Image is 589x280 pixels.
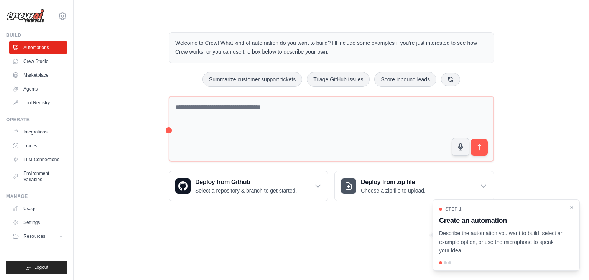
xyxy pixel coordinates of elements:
div: Widget de chat [551,243,589,280]
h3: Create an automation [439,215,564,226]
a: Automations [9,41,67,54]
img: Logo [6,9,44,23]
a: Integrations [9,126,67,138]
p: Choose a zip file to upload. [361,187,426,194]
p: Describe the automation you want to build, select an example option, or use the microphone to spe... [439,229,564,255]
h3: Deploy from zip file [361,178,426,187]
h3: Deploy from Github [195,178,297,187]
a: Tool Registry [9,97,67,109]
span: Logout [34,264,48,270]
button: Resources [9,230,67,242]
button: Summarize customer support tickets [202,72,302,87]
span: Step 1 [445,206,462,212]
div: Operate [6,117,67,123]
a: Traces [9,140,67,152]
button: Score inbound leads [374,72,436,87]
span: Resources [23,233,45,239]
a: Environment Variables [9,167,67,186]
a: Settings [9,216,67,229]
button: Close walkthrough [569,204,575,211]
button: Logout [6,261,67,274]
div: Manage [6,193,67,199]
iframe: Chat Widget [551,243,589,280]
a: Marketplace [9,69,67,81]
button: Triage GitHub issues [307,72,370,87]
div: Build [6,32,67,38]
a: Agents [9,83,67,95]
p: Welcome to Crew! What kind of automation do you want to build? I'll include some examples if you'... [175,39,487,56]
p: Select a repository & branch to get started. [195,187,297,194]
a: Crew Studio [9,55,67,68]
a: Usage [9,203,67,215]
a: LLM Connections [9,153,67,166]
